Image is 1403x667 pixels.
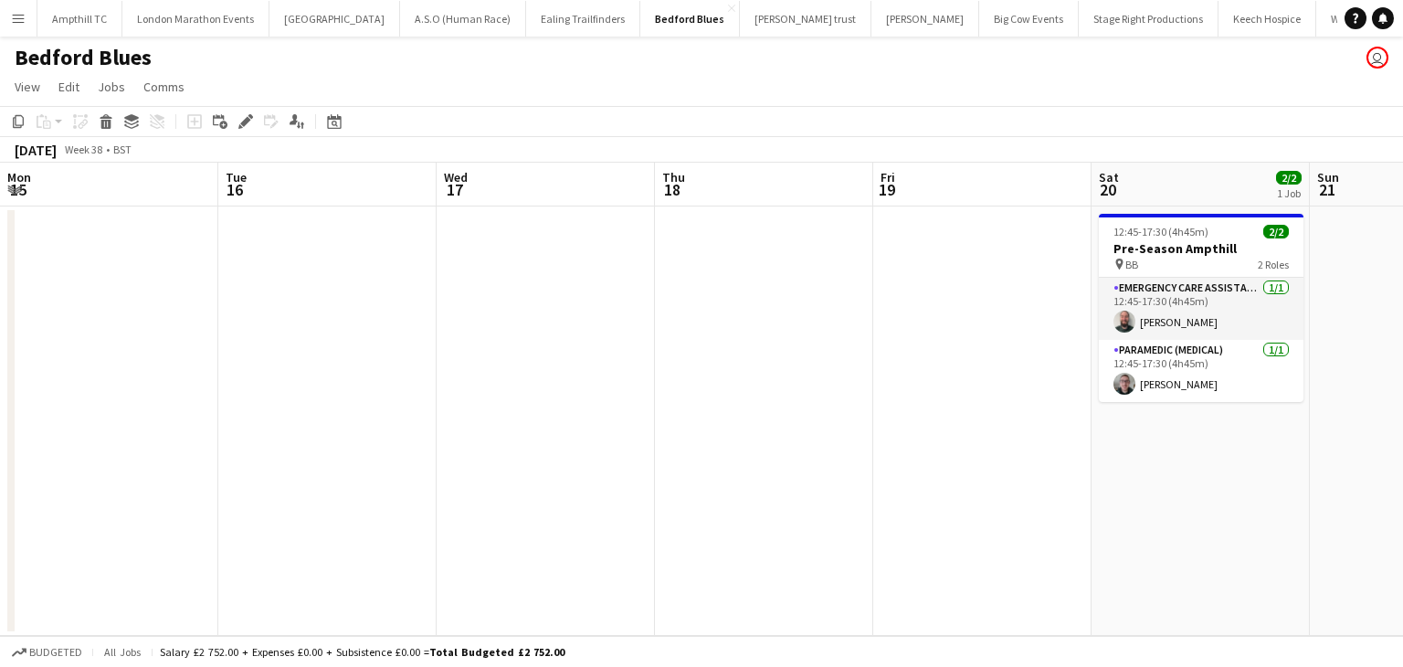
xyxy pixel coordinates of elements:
[15,44,152,71] h1: Bedford Blues
[1218,1,1316,37] button: Keech Hospice
[100,645,144,659] span: All jobs
[444,169,468,185] span: Wed
[29,646,82,659] span: Budgeted
[1314,179,1339,200] span: 21
[1317,169,1339,185] span: Sun
[7,75,47,99] a: View
[881,169,895,185] span: Fri
[15,141,57,159] div: [DATE]
[58,79,79,95] span: Edit
[226,169,247,185] span: Tue
[1277,186,1301,200] div: 1 Job
[1316,1,1390,37] button: Wolf Runs
[113,143,132,156] div: BST
[15,79,40,95] span: View
[1079,1,1218,37] button: Stage Right Productions
[1276,171,1302,185] span: 2/2
[979,1,1079,37] button: Big Cow Events
[871,1,979,37] button: [PERSON_NAME]
[1096,179,1119,200] span: 20
[429,645,564,659] span: Total Budgeted £2 752.00
[37,1,122,37] button: Ampthill TC
[1099,240,1303,257] h3: Pre-Season Ampthill
[400,1,526,37] button: A.S.O (Human Race)
[740,1,871,37] button: [PERSON_NAME] trust
[269,1,400,37] button: [GEOGRAPHIC_DATA]
[7,169,31,185] span: Mon
[223,179,247,200] span: 16
[1099,278,1303,340] app-card-role: Emergency Care Assistant (Medical)1/112:45-17:30 (4h45m)[PERSON_NAME]
[143,79,185,95] span: Comms
[9,642,85,662] button: Budgeted
[1263,225,1289,238] span: 2/2
[662,169,685,185] span: Thu
[160,645,564,659] div: Salary £2 752.00 + Expenses £0.00 + Subsistence £0.00 =
[659,179,685,200] span: 18
[136,75,192,99] a: Comms
[5,179,31,200] span: 15
[1099,340,1303,402] app-card-role: Paramedic (Medical)1/112:45-17:30 (4h45m)[PERSON_NAME]
[640,1,740,37] button: Bedford Blues
[441,179,468,200] span: 17
[1366,47,1388,69] app-user-avatar: Mark Boobier
[98,79,125,95] span: Jobs
[90,75,132,99] a: Jobs
[1258,258,1289,271] span: 2 Roles
[1125,258,1138,271] span: BB
[526,1,640,37] button: Ealing Trailfinders
[51,75,87,99] a: Edit
[1113,225,1208,238] span: 12:45-17:30 (4h45m)
[1099,169,1119,185] span: Sat
[1099,214,1303,402] app-job-card: 12:45-17:30 (4h45m)2/2Pre-Season Ampthill BB2 RolesEmergency Care Assistant (Medical)1/112:45-17:...
[122,1,269,37] button: London Marathon Events
[878,179,895,200] span: 19
[60,143,106,156] span: Week 38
